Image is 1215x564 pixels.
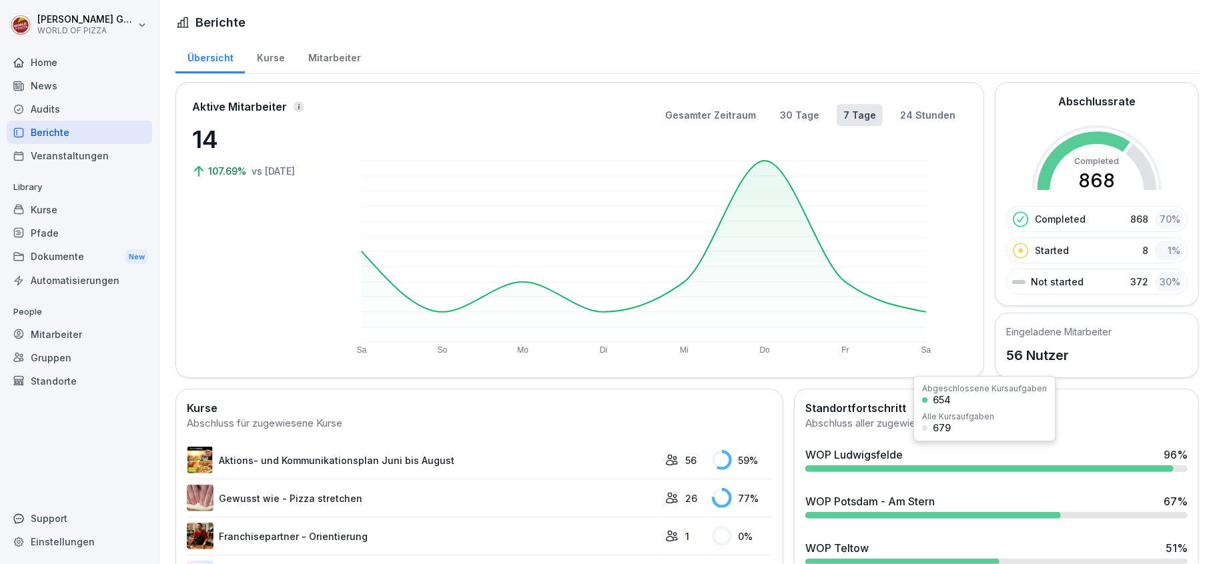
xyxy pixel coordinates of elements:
[893,104,962,126] button: 24 Stunden
[7,221,152,245] a: Pfade
[1058,93,1136,109] h2: Abschlussrate
[187,523,214,549] img: t4g7eu33fb3xcinggz4rhe0w.png
[357,346,367,355] text: Sa
[685,453,697,467] p: 56
[37,14,135,25] p: [PERSON_NAME] Goldmann
[187,485,214,511] img: omtcyif9wkfkbfxep8chs03y.png
[1031,275,1084,289] p: Not started
[7,245,152,269] a: DokumenteNew
[773,104,826,126] button: 30 Tage
[7,245,152,269] div: Dokumente
[7,51,152,74] a: Home
[7,301,152,323] p: People
[187,523,659,549] a: Franchisepartner - Orientierung
[252,164,295,178] p: vs [DATE]
[7,144,152,167] a: Veranstaltungen
[805,447,903,463] div: WOP Ludwigsfelde
[1006,345,1112,365] p: 56 Nutzer
[7,323,152,346] a: Mitarbeiter
[438,346,448,355] text: So
[800,488,1193,524] a: WOP Potsdam - Am Stern67%
[7,346,152,369] a: Gruppen
[125,249,148,265] div: New
[1130,275,1148,289] p: 372
[680,346,689,355] text: Mi
[7,507,152,530] div: Support
[805,493,935,509] div: WOP Potsdam - Am Stern
[837,104,883,126] button: 7 Tage
[922,413,994,421] div: Alle Kursaufgaben
[7,369,152,393] a: Standorte
[517,346,528,355] text: Mo
[187,416,772,431] div: Abschluss für zugewiesene Kurse
[175,39,245,73] a: Übersicht
[805,400,1188,416] h2: Standortfortschritt
[7,530,152,553] a: Einstellungen
[7,74,152,97] a: News
[1155,272,1184,291] div: 30 %
[1006,325,1112,339] h5: Eingeladene Mitarbeiter
[37,26,135,35] p: WORLD OF PIZZA
[1164,493,1188,509] div: 67 %
[208,164,249,178] p: 107.69%
[1166,540,1188,556] div: 51 %
[712,488,772,508] div: 77 %
[685,529,689,543] p: 1
[922,385,1047,393] div: Abgeschlossene Kursaufgaben
[7,269,152,292] a: Automatisierungen
[1035,243,1069,257] p: Started
[659,104,763,126] button: Gesamter Zeitraum
[7,97,152,121] a: Audits
[1130,212,1148,226] p: 868
[296,39,372,73] a: Mitarbeiter
[192,99,287,115] p: Aktive Mitarbeiter
[805,416,1188,431] div: Abschluss aller zugewiesenen Kurse pro Standort
[195,13,246,31] h1: Berichte
[712,526,772,546] div: 0 %
[1142,243,1148,257] p: 8
[1155,209,1184,229] div: 70 %
[1155,241,1184,260] div: 1 %
[7,177,152,198] p: Library
[7,198,152,221] a: Kurse
[1035,212,1086,226] p: Completed
[187,447,659,473] a: Aktions- und Kommunikationsplan Juni bis August
[187,447,214,473] img: wv9qdipp89lowhfx6mawjprm.png
[1164,447,1188,463] div: 96 %
[245,39,296,73] a: Kurse
[685,491,697,505] p: 26
[187,485,659,511] a: Gewusst wie - Pizza stretchen
[800,441,1193,477] a: WOP Ludwigsfelde96%
[921,346,931,355] text: Sa
[933,423,951,433] div: 679
[805,540,869,556] div: WOP Teltow
[187,400,772,416] h2: Kurse
[192,121,326,157] p: 14
[933,395,951,405] div: 654
[712,450,772,470] div: 59 %
[842,346,849,355] text: Fr
[760,346,771,355] text: Do
[7,121,152,144] a: Berichte
[600,346,607,355] text: Di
